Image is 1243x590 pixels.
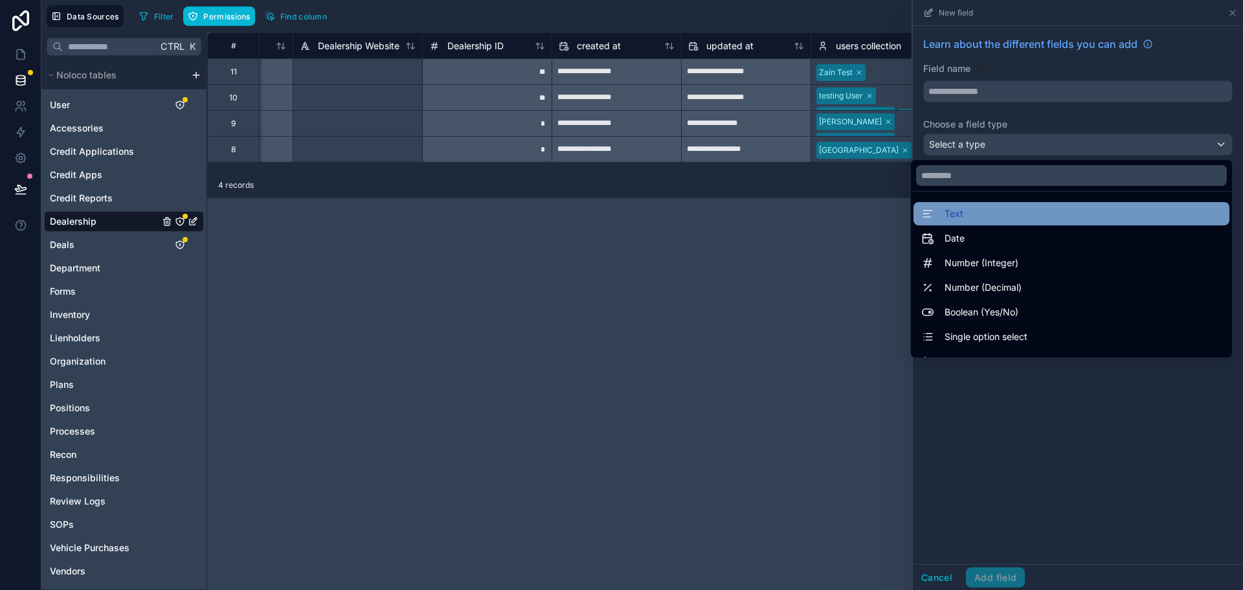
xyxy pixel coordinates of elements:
[154,12,174,21] span: Filter
[945,255,1018,271] span: Number (Integer)
[706,40,754,52] span: updated at
[188,42,197,51] span: K
[819,67,853,78] div: Zain Test
[819,135,882,147] div: [PERSON_NAME]
[945,280,1022,295] span: Number (Decimal)
[836,40,901,52] span: users collection
[318,40,399,52] span: Dealership Website
[218,41,249,51] div: #
[945,206,963,221] span: Text
[577,40,621,52] span: created at
[218,180,254,190] span: 4 records
[67,12,119,21] span: Data Sources
[183,6,260,26] a: Permissions
[819,90,863,102] div: testing User
[203,12,250,21] span: Permissions
[183,6,254,26] button: Permissions
[447,40,504,52] span: Dealership ID
[159,38,186,54] span: Ctrl
[945,231,965,246] span: Date
[47,5,124,27] button: Data Sources
[819,144,899,156] div: [GEOGRAPHIC_DATA]
[945,354,1035,369] span: Multiple option select
[260,6,331,26] button: Find column
[134,6,179,26] button: Filter
[231,144,236,155] div: 8
[280,12,327,21] span: Find column
[231,119,236,129] div: 9
[230,67,237,77] div: 11
[819,116,882,128] div: [PERSON_NAME]
[819,109,882,121] div: [PERSON_NAME]
[229,93,238,103] div: 10
[945,304,1018,320] span: Boolean (Yes/No)
[945,329,1027,345] span: Single option select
